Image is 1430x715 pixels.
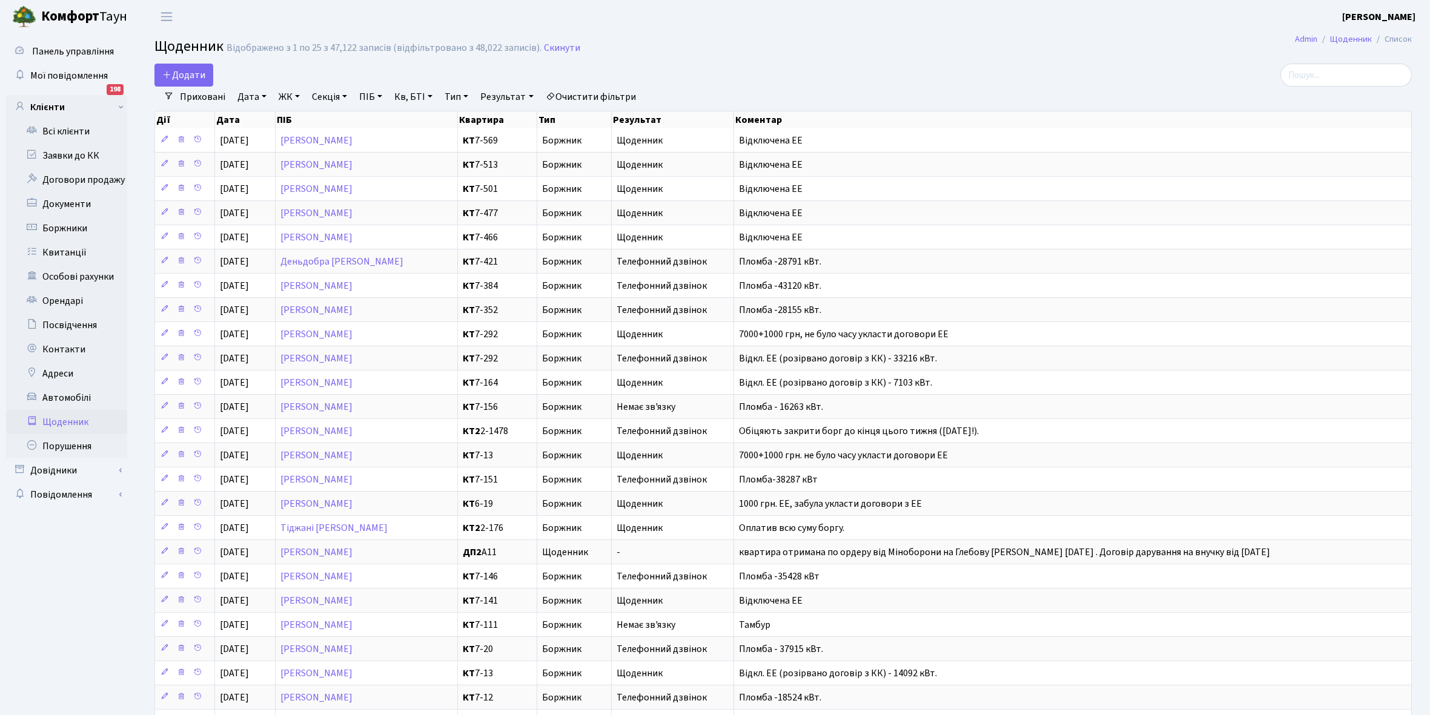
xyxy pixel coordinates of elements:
a: Очистити фільтри [541,87,641,107]
button: Переключити навігацію [151,7,182,27]
b: КТ [463,642,475,656]
b: КТ [463,255,475,268]
span: [DATE] [220,473,249,486]
span: Щоденник [617,668,729,678]
span: Відключена ЕЕ [739,231,803,244]
a: [PERSON_NAME] [280,594,353,607]
b: КТ [463,618,475,631]
a: Панель управління [6,39,127,64]
span: Немає зв'язку [617,402,729,412]
span: [DATE] [220,521,249,535]
span: Телефонний дзвінок [617,572,729,581]
span: [DATE] [220,570,249,583]
b: КТ [463,279,475,292]
span: Боржник [542,572,606,581]
a: Секція [307,87,352,107]
span: Боржник [542,693,606,702]
span: Боржник [542,281,606,291]
a: [PERSON_NAME] [280,328,353,341]
span: 7-111 [463,620,532,630]
b: КТ2 [463,521,480,535]
span: [DATE] [220,303,249,317]
span: Боржник [542,450,606,460]
span: 7-164 [463,378,532,387]
span: Щоденник [617,184,729,194]
span: Телефонний дзвінок [617,693,729,702]
a: [PERSON_NAME] [280,473,353,486]
nav: breadcrumb [1277,27,1430,52]
span: Пломба - 16263 кВт. [739,400,823,414]
a: [PERSON_NAME] [280,618,353,631]
a: [PERSON_NAME] [280,182,353,196]
a: Дата [233,87,271,107]
span: Щоденник [617,523,729,533]
b: КТ [463,328,475,341]
a: [PERSON_NAME] [1342,10,1415,24]
b: Комфорт [41,7,99,26]
b: КТ [463,449,475,462]
span: Боржник [542,596,606,605]
span: 7-466 [463,232,532,242]
th: Дії [155,111,215,128]
span: [DATE] [220,352,249,365]
span: Додати [162,68,205,82]
span: Щоденник [617,329,729,339]
span: 7-421 [463,257,532,266]
span: Щоденник [617,596,729,605]
span: Таун [41,7,127,27]
div: 198 [107,84,124,95]
span: 7000+1000 грн. не було часу укласти договори ЕЕ [739,449,948,462]
span: [DATE] [220,424,249,438]
a: Admin [1295,33,1317,45]
b: КТ [463,231,475,244]
a: Щоденник [1330,33,1372,45]
span: Щоденник [617,232,729,242]
span: Немає зв'язку [617,620,729,630]
b: КТ [463,352,475,365]
span: - [617,547,729,557]
span: Боржник [542,668,606,678]
span: 7000+1000 грн, не було часу укласти договори ЕЕ [739,328,948,341]
span: Пломба -18524 кВт. [739,691,821,704]
span: [DATE] [220,449,249,462]
a: Додати [154,64,213,87]
a: [PERSON_NAME] [280,497,353,510]
span: Тамбур [739,618,770,631]
span: квартира отримана по ордеру від Міноборони на Глебову [PERSON_NAME] [DATE] . Договір дарування на... [739,545,1270,559]
span: Пломба -43120 кВт. [739,279,821,292]
span: Щоденник [617,450,729,460]
a: [PERSON_NAME] [280,642,353,656]
span: Панель управління [32,45,114,58]
a: [PERSON_NAME] [280,570,353,583]
span: Відкл. ЕЕ (розірвано договір з КК) - 7103 кВт. [739,376,932,389]
span: Боржник [542,305,606,315]
span: 7-141 [463,596,532,605]
span: Відключена ЕЕ [739,134,803,147]
a: Приховані [175,87,230,107]
a: [PERSON_NAME] [280,352,353,365]
b: КТ [463,691,475,704]
span: [DATE] [220,594,249,607]
a: Результат [475,87,538,107]
span: Мої повідомлення [30,69,108,82]
span: Телефонний дзвінок [617,644,729,654]
span: [DATE] [220,328,249,341]
a: Тіджані [PERSON_NAME] [280,521,388,535]
span: Боржник [542,160,606,170]
span: 7-569 [463,136,532,145]
span: [DATE] [220,158,249,171]
b: КТ [463,303,475,317]
span: 7-12 [463,693,532,702]
span: 1000 грн. ЕЕ, забула укласти договори з ЕЕ [739,497,922,510]
span: Відключена ЕЕ [739,158,803,171]
a: [PERSON_NAME] [280,206,353,220]
span: Боржник [542,257,606,266]
a: [PERSON_NAME] [280,667,353,680]
a: Клієнти [6,95,127,119]
span: 7-292 [463,354,532,363]
span: [DATE] [220,400,249,414]
span: Боржник [542,475,606,484]
a: Квитанції [6,240,127,265]
span: Боржник [542,136,606,145]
